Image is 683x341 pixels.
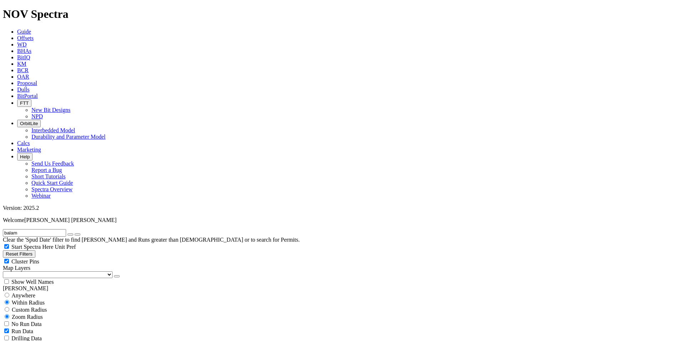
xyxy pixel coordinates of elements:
a: Report a Bug [31,167,62,173]
a: Spectra Overview [31,186,73,192]
a: Short Tutorials [31,173,66,179]
input: Search [3,229,66,237]
span: Show Well Names [11,279,54,285]
span: Cluster Pins [11,258,39,265]
a: Interbedded Model [31,127,75,133]
a: BCR [17,67,29,73]
button: FTT [17,99,31,107]
button: Reset Filters [3,250,35,258]
span: Custom Radius [12,307,47,313]
span: [PERSON_NAME] [PERSON_NAME] [24,217,116,223]
p: Welcome [3,217,680,223]
a: Webinar [31,193,51,199]
span: Run Data [11,328,33,334]
span: FTT [20,100,29,106]
span: Help [20,154,30,159]
a: Durability and Parameter Model [31,134,106,140]
a: BHAs [17,48,31,54]
button: Help [17,153,33,160]
a: BitIQ [17,54,30,60]
span: No Run Data [11,321,41,327]
a: WD [17,41,27,48]
a: Guide [17,29,31,35]
span: Unit Pref [55,244,76,250]
button: OrbitLite [17,120,41,127]
span: Map Layers [3,265,30,271]
span: Clear the 'Spud Date' filter to find [PERSON_NAME] and Runs greater than [DEMOGRAPHIC_DATA] or to... [3,237,300,243]
a: Quick Start Guide [31,180,73,186]
span: Start Spectra Here [11,244,53,250]
div: [PERSON_NAME] [3,285,680,292]
a: Dulls [17,87,30,93]
a: Offsets [17,35,34,41]
a: Proposal [17,80,37,86]
span: OrbitLite [20,121,38,126]
input: Start Spectra Here [4,244,9,249]
a: BitPortal [17,93,38,99]
h1: NOV Spectra [3,8,680,21]
a: KM [17,61,26,67]
span: Within Radius [12,300,45,306]
div: Version: 2025.2 [3,205,680,211]
a: Calcs [17,140,30,146]
a: New Bit Designs [31,107,70,113]
a: Marketing [17,147,41,153]
a: Send Us Feedback [31,160,74,167]
span: Anywhere [11,292,35,298]
span: Zoom Radius [12,314,43,320]
a: OAR [17,74,29,80]
a: NPD [31,113,43,119]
